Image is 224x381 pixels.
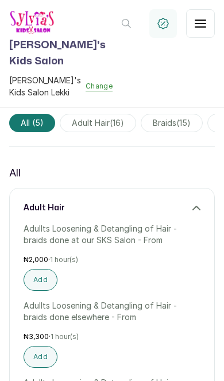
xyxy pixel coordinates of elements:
[29,332,49,341] span: 3,300
[24,332,200,341] p: ₦ ·
[24,223,200,246] p: Adullts Loosening & Detangling of Hair - braids done at our SKS Salon - From
[24,269,57,291] button: Add
[141,114,203,132] span: braids(15)
[9,37,113,70] h1: [PERSON_NAME]'s Kids Salon
[86,82,113,91] button: Change
[24,255,200,264] p: ₦ ·
[9,165,21,181] p: All
[60,114,136,132] span: adult hair(16)
[9,74,81,98] span: [PERSON_NAME]'s Kids Salon Lekki
[9,114,55,132] span: All (5)
[9,74,113,98] button: [PERSON_NAME]'s Kids Salon LekkiChange
[24,300,200,323] p: Adullts Loosening & Detangling of Hair - braids done elsewhere - From
[24,346,57,368] button: Add
[51,332,79,341] span: 1 hour(s)
[24,202,65,214] h3: adult hair
[9,9,55,35] img: business logo
[50,255,78,264] span: 1 hour(s)
[29,255,48,264] span: 2,000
